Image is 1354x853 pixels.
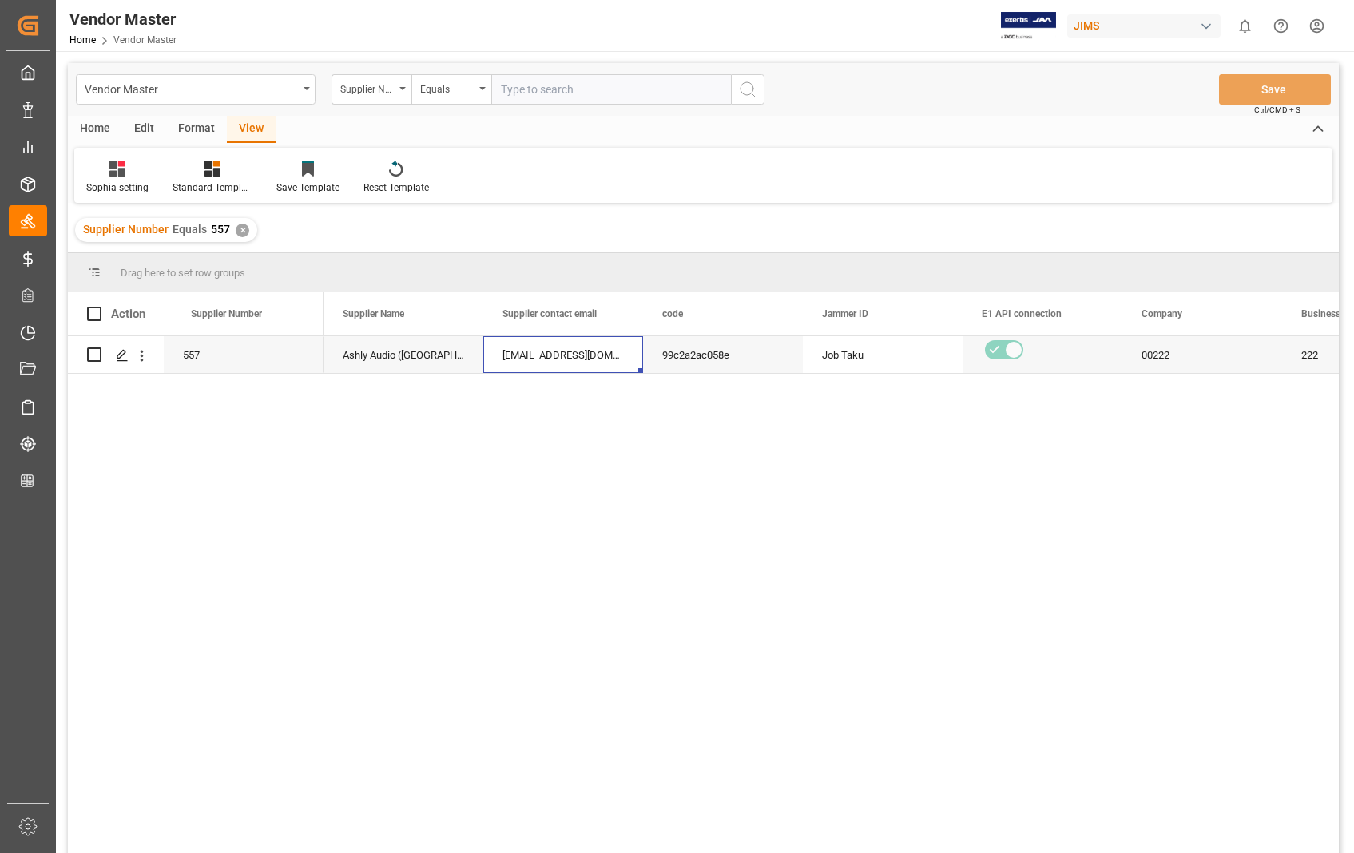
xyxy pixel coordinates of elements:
div: Vendor Master [69,7,177,31]
a: Home [69,34,96,46]
div: Ashly Audio ([GEOGRAPHIC_DATA], [GEOGRAPHIC_DATA]) [324,336,483,373]
span: Supplier contact email [502,308,597,319]
span: code [662,308,683,319]
img: Exertis%20JAM%20-%20Email%20Logo.jpg_1722504956.jpg [1001,12,1056,40]
span: Company [1142,308,1182,319]
div: Supplier Number [340,78,395,97]
button: open menu [76,74,316,105]
input: Type to search [491,74,731,105]
div: Sophia setting [86,181,149,195]
span: Jammer ID [822,308,868,319]
button: JIMS [1067,10,1227,41]
div: Press SPACE to select this row. [68,336,324,374]
div: Vendor Master [85,78,298,98]
button: search button [731,74,764,105]
span: Drag here to set row groups [121,267,245,279]
div: Action [111,307,145,321]
button: Save [1219,74,1331,105]
div: View [227,116,276,143]
span: 557 [211,223,230,236]
div: Equals [420,78,474,97]
button: open menu [332,74,411,105]
div: Format [166,116,227,143]
span: Supplier Number [83,223,169,236]
div: ✕ [236,224,249,237]
div: Home [68,116,122,143]
span: Equals [173,223,207,236]
span: Ctrl/CMD + S [1254,104,1300,116]
div: Standard Templates [173,181,252,195]
div: Reset Template [363,181,429,195]
span: Supplier Number [191,308,262,319]
span: Supplier Name [343,308,404,319]
div: Edit [122,116,166,143]
div: 557 [164,336,324,373]
button: show 0 new notifications [1227,8,1263,44]
div: Job Taku [822,337,943,374]
div: Save Template [276,181,339,195]
button: open menu [411,74,491,105]
div: 00222 [1122,336,1282,373]
div: [EMAIL_ADDRESS][DOMAIN_NAME]; [EMAIL_ADDRESS][DOMAIN_NAME](OK); [EMAIL_ADDRESS][DOMAIN_NAME](OK) [483,336,643,373]
div: 99c2a2ac058e [643,336,803,373]
div: JIMS [1067,14,1221,38]
button: Help Center [1263,8,1299,44]
span: E1 API connection [982,308,1062,319]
